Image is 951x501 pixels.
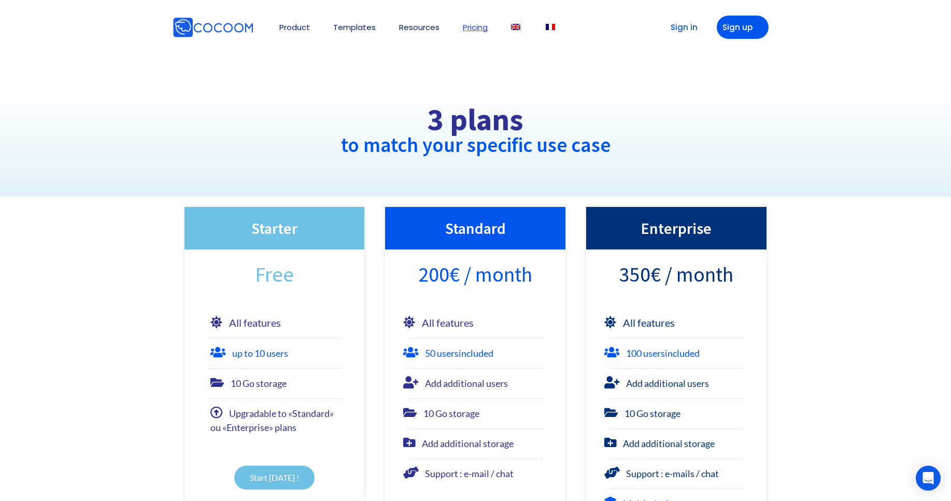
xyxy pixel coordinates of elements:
a: Sign in [655,16,706,39]
b: included [665,347,700,359]
span: 10 Go storage [423,408,479,419]
h3: Starter [195,217,354,239]
font: 50 users [425,347,493,359]
span: Free [255,266,294,283]
span: Add additional storage [422,438,514,449]
img: English [511,24,520,30]
span: Support : e-mails / chat [626,468,719,479]
b: All features [623,316,675,329]
span: Add additional storage [623,438,715,449]
span: Add additional users [425,378,508,389]
b: All features [422,316,474,329]
span: Upgradable to «Standard» ou «Enterprise» plans [210,408,334,433]
img: French [546,24,555,30]
h3: Enterprise [597,217,756,239]
a: Sign up [717,16,769,39]
a: Resources [399,23,439,31]
a: Pricing [463,23,488,31]
span: Add additional users [626,378,709,389]
b: included [459,347,493,359]
b: All features [229,316,281,329]
span: 10 Go storage [231,378,287,389]
a: Templates [333,23,376,31]
span: 200€ / month [418,266,532,283]
font: up to 10 users [232,347,288,359]
span: 10 Go storage [624,408,680,419]
div: Open Intercom Messenger [916,466,941,491]
span: Support : e-mail / chat [425,468,514,479]
img: Cocoom [173,17,253,38]
a: Product [279,23,310,31]
font: 100 users [626,347,700,359]
a: Start [DATE] ! [234,466,315,490]
span: 350€ / month [619,266,733,283]
h3: Standard [395,217,555,239]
